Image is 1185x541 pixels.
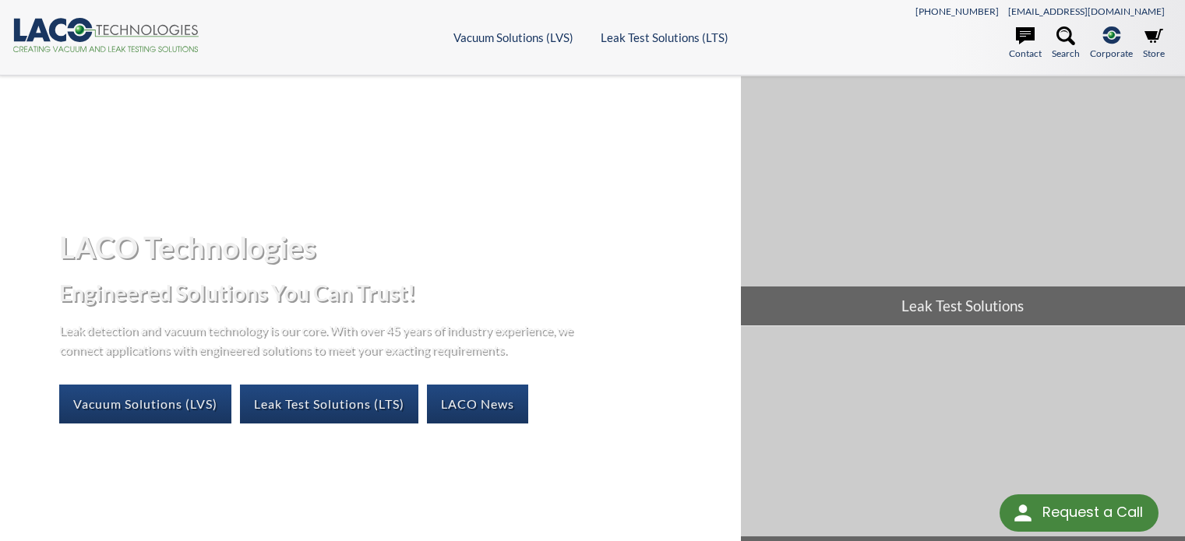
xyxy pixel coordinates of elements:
[240,385,418,423] a: Leak Test Solutions (LTS)
[915,5,999,17] a: [PHONE_NUMBER]
[1008,5,1165,17] a: [EMAIL_ADDRESS][DOMAIN_NAME]
[1090,46,1133,61] span: Corporate
[59,279,728,307] h2: Engineered Solutions You Can Trust!
[1000,494,1159,532] div: Request a Call
[59,385,231,423] a: Vacuum Solutions (LVS)
[1009,26,1042,61] a: Contact
[427,385,528,423] a: LACO News
[1143,26,1165,61] a: Store
[741,286,1185,325] span: Leak Test Solutions
[1010,501,1035,525] img: round button
[601,30,728,44] a: Leak Test Solutions (LTS)
[59,320,581,360] p: Leak detection and vacuum technology is our core. With over 45 years of industry experience, we c...
[1052,26,1080,61] a: Search
[453,30,573,44] a: Vacuum Solutions (LVS)
[1042,494,1143,530] div: Request a Call
[59,228,728,266] h1: LACO Technologies
[741,76,1185,325] a: Leak Test Solutions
